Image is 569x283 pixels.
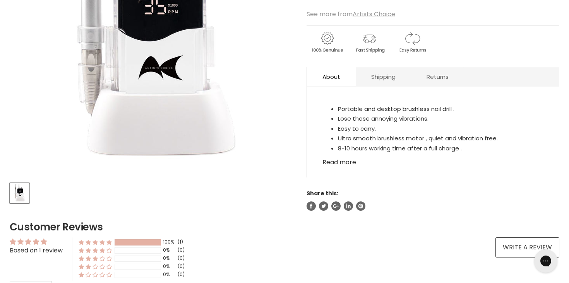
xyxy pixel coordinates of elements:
[10,246,63,255] a: Based on 1 review
[307,190,559,211] aside: Share this:
[307,31,348,54] img: genuine.gif
[163,239,175,245] div: 100%
[411,67,464,86] a: Returns
[356,67,411,86] a: Shipping
[338,153,544,163] li: Forward / reverse switch.
[322,154,544,166] a: Read more
[338,114,544,124] li: Lose those annoying vibrations.
[10,183,29,203] button: Artists Choice Portable Brushless Nail Drill
[10,220,559,234] h2: Customer Reviews
[353,10,395,19] a: Artists Choice
[307,189,338,197] span: Share this:
[10,184,29,202] img: Artists Choice Portable Brushless Nail Drill
[178,239,183,245] div: (1)
[338,143,544,153] li: 8-10 hours working time after a full charge .
[349,31,390,54] img: shipping.gif
[530,247,561,275] iframe: Gorgias live chat messenger
[495,237,559,257] a: Write a review
[9,181,294,203] div: Product thumbnails
[338,133,544,143] li: Ultra smooth brushless motor , quiet and vibration free.
[79,239,112,245] div: 100% (1) reviews with 5 star rating
[392,31,433,54] img: returns.gif
[307,10,395,19] span: See more from
[338,104,544,114] li: Portable and desktop brushless nail drill .
[10,237,63,246] div: Average rating is 5.00 stars
[307,67,356,86] a: About
[338,124,544,134] li: Easy to carry.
